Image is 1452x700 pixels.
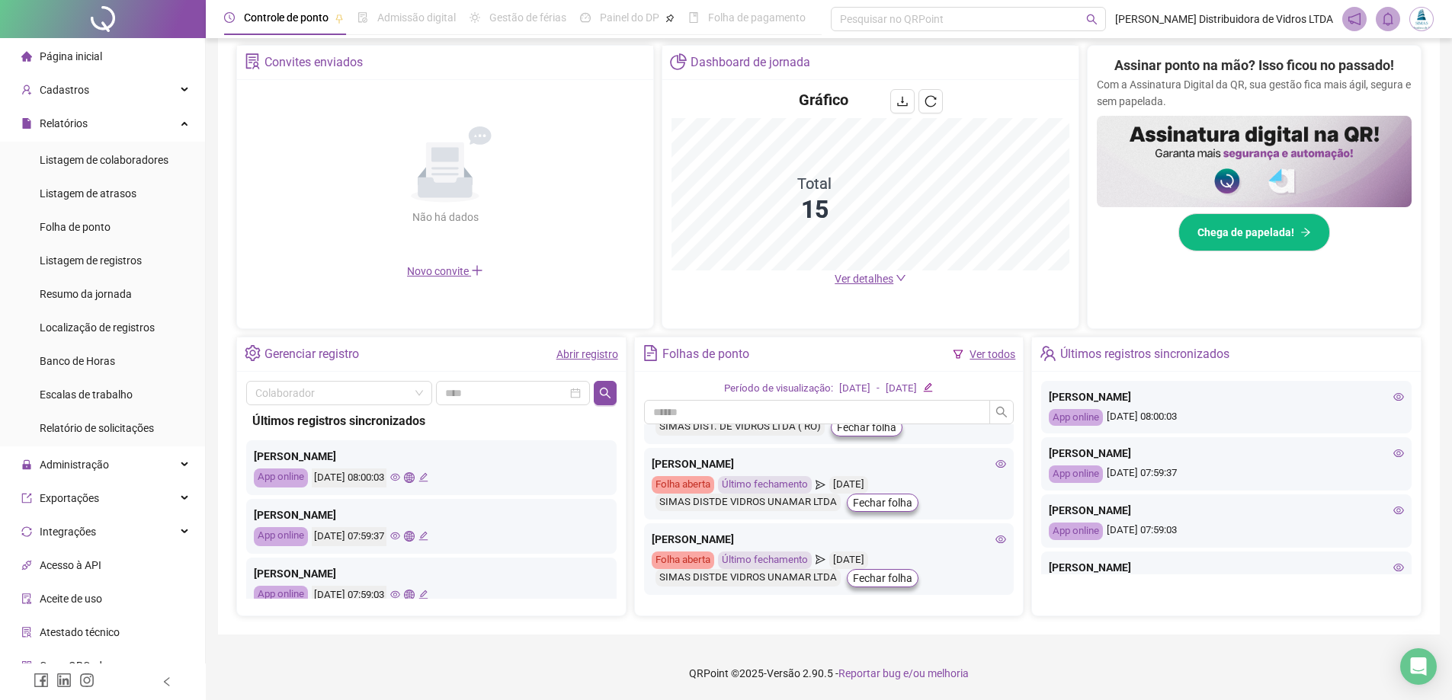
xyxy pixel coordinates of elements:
span: left [162,676,172,687]
span: Listagem de atrasos [40,187,136,200]
span: eye [1393,505,1404,516]
div: [PERSON_NAME] [1049,559,1404,576]
span: dashboard [580,12,591,23]
div: Folha aberta [652,551,714,569]
span: Listagem de registros [40,254,142,267]
div: [PERSON_NAME] [652,455,1007,472]
span: eye [1393,562,1404,573]
span: solution [245,53,261,69]
div: App online [1049,465,1103,483]
div: Último fechamento [718,551,812,569]
div: SIMAS DISTDE VIDROS UNAMAR LTDA [655,569,841,587]
span: Gerar QRCode [40,660,107,672]
span: down [896,273,906,283]
a: Ver detalhes down [835,273,906,285]
span: filter [953,349,963,360]
div: [PERSON_NAME] [254,507,609,523]
span: Banco de Horas [40,355,115,367]
span: Acesso à API [40,559,101,571]
span: Fechar folha [837,419,896,436]
span: global [404,531,414,541]
button: Chega de papelada! [1178,213,1330,251]
button: Fechar folha [847,494,918,512]
div: [PERSON_NAME] [254,448,609,465]
span: search [599,387,611,399]
span: eye [390,531,400,541]
span: plus [471,264,483,276]
span: Reportar bug e/ou melhoria [838,667,969,679]
span: pushpin [665,14,675,23]
div: Folhas de ponto [662,341,749,367]
span: eye [995,534,1006,545]
span: book [688,12,699,23]
span: export [21,492,32,503]
div: [PERSON_NAME] [1049,502,1404,519]
div: App online [254,527,308,546]
a: Abrir registro [556,348,618,360]
span: eye [390,472,400,482]
span: Localização de registros [40,321,155,334]
span: team [1040,345,1056,361]
span: solution [21,626,32,637]
span: clock-circle [224,12,235,23]
span: Atestado técnico [40,626,120,638]
div: [PERSON_NAME] [652,531,1007,548]
div: Período de visualização: [724,381,833,397]
span: Novo convite [407,265,483,277]
span: Ver detalhes [835,273,893,285]
span: Página inicial [40,50,102,62]
span: reload [925,95,937,107]
span: sun [470,12,480,23]
div: [DATE] [886,381,917,397]
button: Fechar folha [831,418,902,436]
div: [DATE] 08:00:03 [312,468,386,487]
span: audit [21,593,32,603]
span: facebook [34,673,49,688]
div: Open Intercom Messenger [1400,648,1437,685]
h2: Assinar ponto na mão? Isso ficou no passado! [1114,55,1394,76]
span: Resumo da jornada [40,288,132,300]
span: global [404,472,414,482]
span: Chega de papelada! [1197,224,1294,241]
span: download [896,95,909,107]
span: edit [923,382,933,392]
span: edit [418,472,428,482]
span: Aceite de uso [40,593,102,605]
footer: QRPoint © 2025 - 2.90.5 - [206,647,1452,700]
span: setting [245,345,261,361]
div: [DATE] 07:59:03 [312,586,386,605]
div: Últimos registros sincronizados [252,411,611,430]
span: Controle de ponto [244,11,329,24]
div: [PERSON_NAME] [254,565,609,582]
div: App online [254,468,308,487]
span: edit [418,531,428,541]
div: [PERSON_NAME] [1049,445,1404,462]
span: eye [390,590,400,599]
span: global [404,590,414,599]
div: Convites enviados [264,50,363,75]
img: 33975 [1410,8,1433,30]
div: [DATE] [839,381,870,397]
span: instagram [79,673,95,688]
span: notification [1348,12,1361,26]
span: Fechar folha [853,494,912,511]
div: Gerenciar registro [264,341,359,367]
div: SIMAS DIST. DE VIDROS LTDA ( RO) [655,418,825,436]
p: Com a Assinatura Digital da QR, sua gestão fica mais ágil, segura e sem papelada. [1097,76,1412,110]
span: search [995,406,1008,418]
div: [DATE] 07:59:37 [1049,465,1404,483]
span: eye [1393,392,1404,402]
div: Não há dados [375,209,515,225]
span: Painel do DP [600,11,659,24]
span: lock [21,459,32,469]
div: Último fechamento [718,476,812,494]
span: Integrações [40,526,96,538]
span: linkedin [56,673,72,688]
span: Relatório de solicitações [40,422,154,434]
span: home [21,50,32,61]
span: sync [21,526,32,536]
div: SIMAS DISTDE VIDROS UNAMAR LTDA [655,494,841,511]
div: App online [1049,523,1103,540]
div: [DATE] 08:00:03 [1049,409,1404,427]
div: App online [254,586,308,605]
